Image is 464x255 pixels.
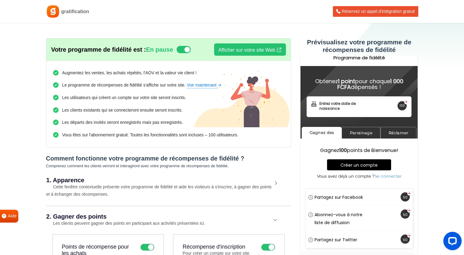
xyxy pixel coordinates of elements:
font: Augmentez les ventes, les achats répétés, l'AOV et la valeur vie client ! [62,70,196,75]
a: Afficher sur votre site Web [214,43,286,56]
font: Les clients peuvent gagner des points en participant aux activités présentées ici. [53,221,205,226]
font: Vous avez déjà un compte ? [17,118,74,123]
font: Comprenez comment les clients verront et interagiront avec votre programme de récompenses de fidé... [46,164,229,168]
font: points de Bienvenue! [47,91,98,98]
font: Gagnez [20,91,39,98]
font: Réclamer [88,75,108,79]
font: dépensés ! [51,27,81,35]
font: Prévisualisez votre programme de récompenses de fidélité [307,39,411,53]
font: Créé avec [53,206,71,210]
iframe: Widget de chat LiveChat [438,229,464,255]
font: Réservez un appel d'intégration gratuit [342,9,415,14]
font: 1 000 FCFA [37,21,103,35]
font: Les départs des invités seront enregistrés mais pas enregistrés. [62,120,183,125]
font: pour chaque [55,21,90,29]
font: Voir maintenant [187,83,216,87]
a: Créer un compte [27,103,91,114]
font: Votre programme de fidélité est : [51,46,146,53]
font: 1. Apparence [46,177,85,183]
font: 1 point [38,21,55,29]
a: Se connecter [74,118,101,123]
font: gratification [61,9,89,14]
font: par [73,206,79,210]
font: 2. Gagner des points [46,213,107,220]
a: gratification [46,5,89,18]
font: Le programme de récompenses de fidélité s'affiche sur votre site. [62,83,185,87]
font: Récompense d'inscription [182,244,245,250]
font: Cette fenêtre contextuelle présente votre programme de fidélité et aide les visiteurs à s'inscrir... [46,184,272,197]
font: Les clients existants qui se connecteront ensuite seront inscrits. [62,108,182,113]
font: Comment fonctionne votre programme de récompenses de fidélité ? [46,155,244,162]
font: Gagnez des [9,74,34,79]
font: En pause [146,46,173,53]
font: Vous êtes sur l'abonnement gratuit. Toutes les fonctionnalités sont incluses – 100 utilisateurs. [62,132,238,137]
font: ♥ [71,206,73,210]
a: Gratisfaction [22,206,51,210]
img: gratification [46,5,60,18]
font: Créer un compte [40,106,77,112]
a: Voir maintenant [187,82,221,88]
font: Les utilisateurs qui créent un compte sur votre site seront inscrits. [62,95,186,100]
a: Apps Mav [79,206,96,210]
font: 100 [39,91,47,98]
a: Réservez un appel d'intégration gratuit [333,6,418,17]
font: Afficher sur votre site Web [218,47,275,53]
font: Obtenez [15,21,38,29]
font: Parrainage [50,75,72,79]
font: Aide [8,213,16,218]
